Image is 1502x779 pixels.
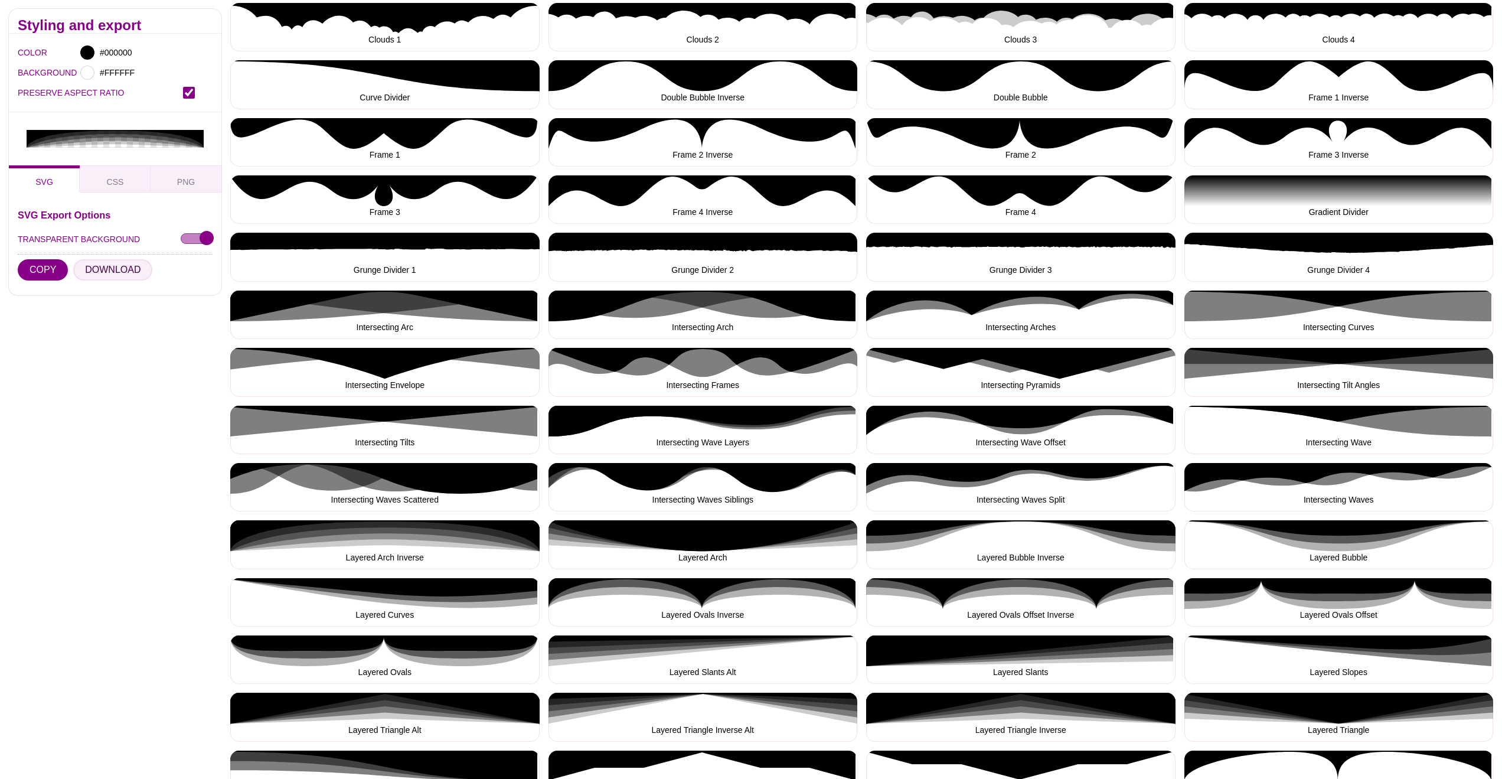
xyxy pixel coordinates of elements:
button: Intersecting Tilts [230,406,540,454]
button: Layered Slants [866,635,1176,684]
button: Intersecting Tilt Angles [1184,348,1494,396]
button: Layered Slopes [1184,635,1494,684]
span: PNG [177,177,195,187]
button: Intersecting Wave Layers [548,406,858,454]
button: Layered Ovals Offset Inverse [866,578,1176,627]
button: Frame 1 [230,118,540,167]
label: PRESERVE ASPECT RATIO [18,85,183,100]
button: CSS [80,165,151,193]
button: Double Bubble Inverse [548,60,858,109]
button: Frame 4 [866,175,1176,224]
button: Clouds 2 [548,3,858,51]
button: Layered Curves [230,578,540,627]
button: Clouds 4 [1184,3,1494,51]
button: Intersecting Waves Scattered [230,463,540,511]
button: Layered Triangle Inverse Alt [548,693,858,741]
button: Layered Arch Inverse [230,520,540,569]
button: Layered Bubble [1184,520,1494,569]
button: Intersecting Waves Siblings [548,463,858,511]
button: Layered Ovals Offset [1184,578,1494,627]
button: Frame 1 Inverse [1184,60,1494,109]
button: Curve Divider [230,60,540,109]
button: Gradient Divider [1184,175,1494,224]
h3: SVG Export Options [18,210,213,220]
button: Intersecting Frames [548,348,858,396]
button: Layered Triangle Alt [230,693,540,741]
button: Layered Slants Alt [548,635,858,684]
button: Frame 2 Inverse [548,118,858,167]
button: Frame 4 Inverse [548,175,858,224]
span: CSS [107,177,124,187]
button: Intersecting Pyramids [866,348,1176,396]
button: DOWNLOAD [73,259,152,281]
button: Intersecting Envelope [230,348,540,396]
button: Layered Triangle Inverse [866,693,1176,741]
button: Intersecting Waves Split [866,463,1176,511]
button: Intersecting Curves [1184,291,1494,339]
button: Grunge Divider 4 [1184,233,1494,281]
h2: Styling and export [18,21,213,30]
button: Intersecting Wave Offset [866,406,1176,454]
button: Intersecting Arch [548,291,858,339]
button: PNG [151,165,221,193]
button: Grunge Divider 1 [230,233,540,281]
button: Layered Triangle [1184,693,1494,741]
button: Intersecting Arches [866,291,1176,339]
button: Frame 3 Inverse [1184,118,1494,167]
button: Layered Arch [548,520,858,569]
button: Intersecting Wave [1184,406,1494,454]
button: Frame 3 [230,175,540,224]
button: Intersecting Arc [230,291,540,339]
button: Clouds 3 [866,3,1176,51]
button: Frame 2 [866,118,1176,167]
label: BACKGROUND [18,65,32,80]
button: Clouds 1 [230,3,540,51]
button: Double Bubble [866,60,1176,109]
button: Layered Ovals Inverse [548,578,858,627]
button: Grunge Divider 3 [866,233,1176,281]
label: COLOR [18,45,32,60]
button: COPY [18,259,68,281]
button: Layered Ovals [230,635,540,684]
label: TRANSPARENT BACKGROUND [18,232,140,247]
button: Layered Bubble Inverse [866,520,1176,569]
button: Grunge Divider 2 [548,233,858,281]
button: Intersecting Waves [1184,463,1494,511]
